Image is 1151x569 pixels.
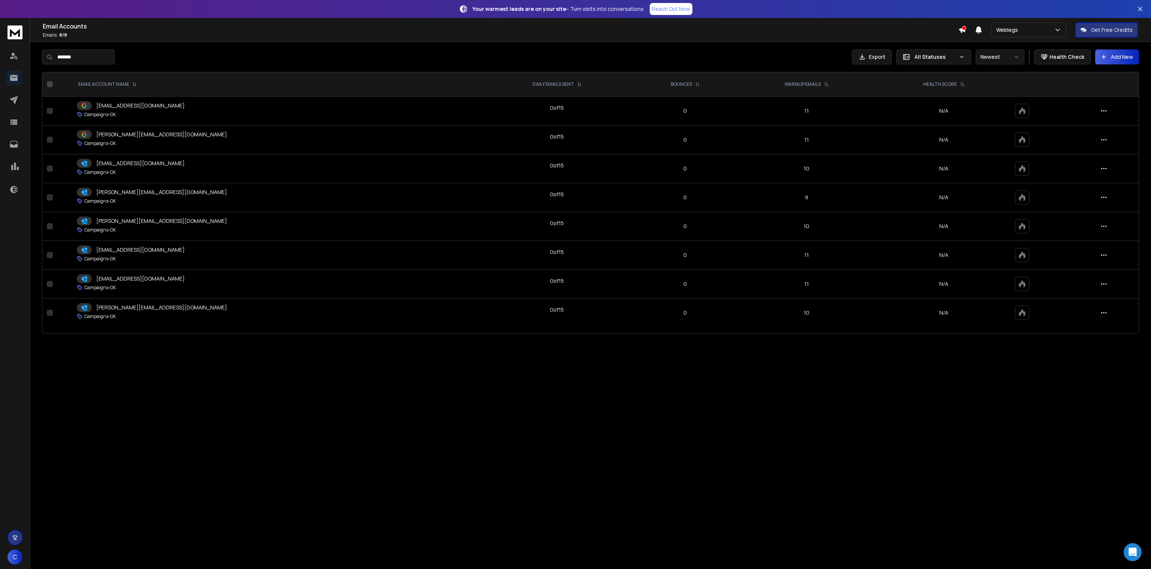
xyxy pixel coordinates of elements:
td: 11 [736,97,877,125]
p: Campaigns-OK [84,227,116,233]
div: Open Intercom Messenger [1124,543,1142,561]
p: N/A [881,309,1006,317]
td: 9 [736,183,877,212]
p: [EMAIL_ADDRESS][DOMAIN_NAME] [96,102,185,109]
p: [PERSON_NAME][EMAIL_ADDRESS][DOMAIN_NAME] [96,131,227,138]
p: 0 [638,223,732,230]
p: Campaigns-OK [84,285,116,291]
p: 0 [638,165,732,172]
p: [EMAIL_ADDRESS][DOMAIN_NAME] [96,160,185,167]
td: 11 [736,241,877,270]
p: DAILY EMAILS SENT [532,81,574,87]
button: Health Check [1034,49,1091,64]
div: EMAIL ACCOUNT NAME [78,81,137,87]
td: 10 [736,299,877,327]
button: Export [852,49,892,64]
span: 8 / 8 [59,32,67,38]
p: [PERSON_NAME][EMAIL_ADDRESS][DOMAIN_NAME] [96,188,227,196]
div: 0 of 15 [550,191,564,198]
p: Health Check [1049,53,1084,61]
div: 0 of 15 [550,133,564,140]
p: 0 [638,280,732,288]
p: 0 [638,309,732,317]
button: C [7,550,22,565]
p: 0 [638,136,732,143]
p: [EMAIL_ADDRESS][DOMAIN_NAME] [96,275,185,282]
p: N/A [881,280,1006,288]
div: 0 of 15 [550,277,564,285]
p: Campaigns-OK [84,169,116,175]
p: N/A [881,136,1006,143]
td: 10 [736,212,877,241]
strong: Your warmest leads are on your site [472,5,566,12]
p: 0 [638,107,732,115]
p: Campaigns-OK [84,314,116,320]
div: 0 of 15 [550,220,564,227]
p: WARMUP EMAILS [785,81,821,87]
div: 0 of 15 [550,104,564,112]
td: 11 [736,125,877,154]
p: Campaigns-OK [84,198,116,204]
p: [EMAIL_ADDRESS][DOMAIN_NAME] [96,246,185,254]
button: Add New [1095,49,1139,64]
div: 0 of 15 [550,306,564,314]
p: Campaigns-OK [84,256,116,262]
p: – Turn visits into conversations [472,5,644,13]
p: Reach Out Now [652,5,690,13]
p: Weblegs [996,26,1021,34]
p: Get Free Credits [1091,26,1133,34]
p: Emails : [43,32,958,38]
p: Campaigns-OK [84,140,116,146]
img: logo [7,25,22,39]
p: N/A [881,107,1006,115]
div: 0 of 15 [550,162,564,169]
button: Get Free Credits [1075,22,1138,37]
p: N/A [881,251,1006,259]
p: HEALTH SCORE [923,81,957,87]
p: N/A [881,165,1006,172]
td: 10 [736,154,877,183]
p: BOUNCES [671,81,692,87]
p: N/A [881,194,1006,201]
p: [PERSON_NAME][EMAIL_ADDRESS][DOMAIN_NAME] [96,304,227,311]
p: [PERSON_NAME][EMAIL_ADDRESS][DOMAIN_NAME] [96,217,227,225]
p: Campaigns-OK [84,112,116,118]
a: Reach Out Now [650,3,692,15]
td: 11 [736,270,877,299]
button: Newest [976,49,1024,64]
div: 0 of 15 [550,248,564,256]
p: N/A [881,223,1006,230]
h1: Email Accounts [43,22,958,31]
p: 0 [638,251,732,259]
p: 0 [638,194,732,201]
p: All Statuses [915,53,956,61]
